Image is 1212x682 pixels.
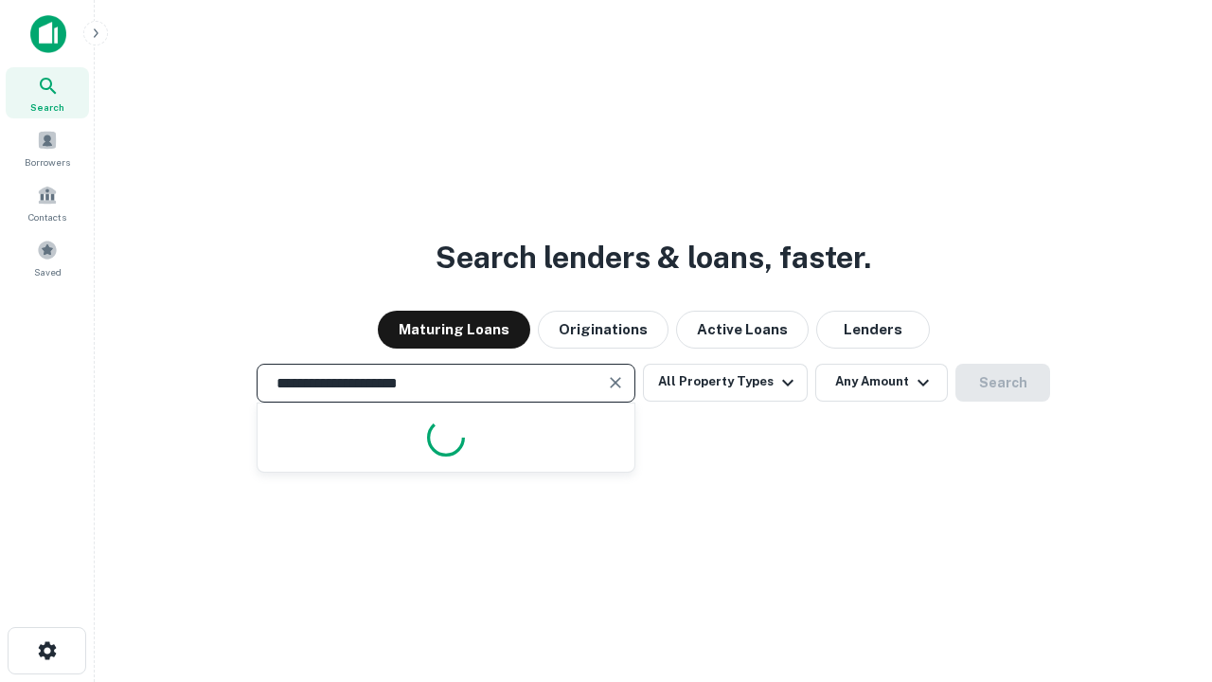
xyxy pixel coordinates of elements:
[25,154,70,170] span: Borrowers
[602,369,629,396] button: Clear
[378,311,530,349] button: Maturing Loans
[30,15,66,53] img: capitalize-icon.png
[1117,530,1212,621] iframe: Chat Widget
[6,67,89,118] a: Search
[30,99,64,115] span: Search
[6,122,89,173] a: Borrowers
[538,311,668,349] button: Originations
[816,311,930,349] button: Lenders
[643,364,808,402] button: All Property Types
[6,232,89,283] a: Saved
[815,364,948,402] button: Any Amount
[676,311,809,349] button: Active Loans
[6,177,89,228] a: Contacts
[28,209,66,224] span: Contacts
[34,264,62,279] span: Saved
[436,235,871,280] h3: Search lenders & loans, faster.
